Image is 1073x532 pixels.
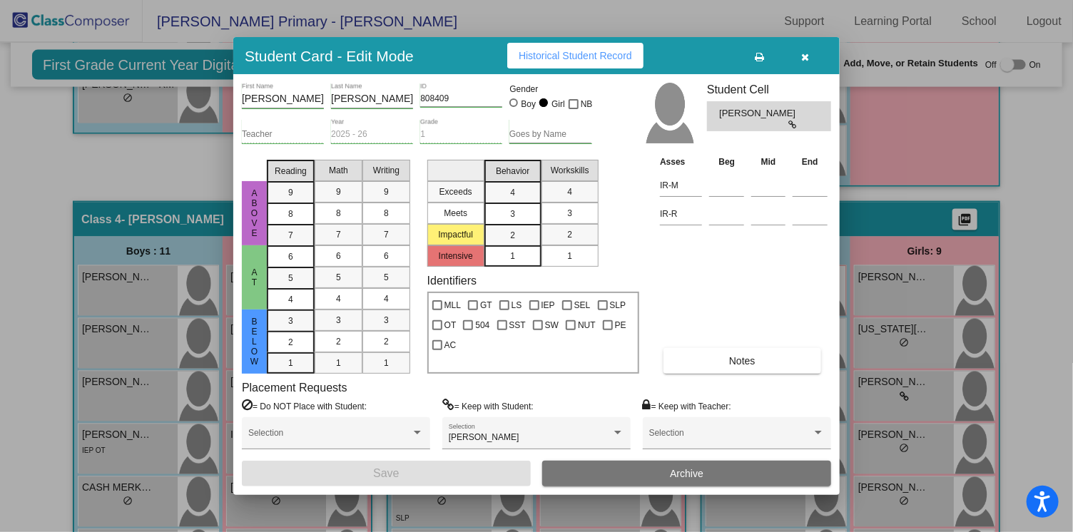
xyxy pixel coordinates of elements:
span: 6 [288,250,293,263]
span: 4 [510,186,515,199]
span: At [248,267,261,287]
span: 8 [384,207,389,220]
span: 504 [475,317,489,334]
span: 7 [288,229,293,242]
span: Archive [670,468,703,479]
span: SEL [574,297,591,314]
span: 4 [567,185,572,198]
span: IEP [541,297,555,314]
span: OT [444,317,457,334]
span: 9 [336,185,341,198]
span: 9 [288,186,293,199]
button: Save [242,461,531,486]
span: NB [581,96,593,113]
button: Notes [663,348,820,374]
span: 9 [384,185,389,198]
span: 4 [336,292,341,305]
span: 6 [384,250,389,262]
span: 1 [288,357,293,369]
label: Identifiers [427,274,477,287]
label: = Keep with Student: [442,399,534,413]
span: NUT [578,317,596,334]
input: grade [420,130,502,140]
span: 7 [336,228,341,241]
span: SST [509,317,526,334]
span: 2 [567,228,572,241]
span: 2 [384,335,389,348]
label: = Do NOT Place with Student: [242,399,367,413]
span: 5 [288,272,293,285]
span: 8 [288,208,293,220]
span: Reading [275,165,307,178]
span: 3 [567,207,572,220]
span: 5 [336,271,341,284]
span: Above [248,188,261,238]
span: 3 [336,314,341,327]
input: assessment [660,203,702,225]
span: 1 [384,357,389,369]
span: 4 [384,292,389,305]
span: 2 [288,336,293,349]
span: GT [480,297,492,314]
span: Writing [373,164,400,177]
span: 1 [336,357,341,369]
span: Behavior [496,165,529,178]
span: [PERSON_NAME] [719,106,798,121]
span: Below [248,317,261,367]
span: 3 [510,208,515,220]
span: 8 [336,207,341,220]
span: 3 [384,314,389,327]
button: Archive [542,461,831,486]
span: SW [545,317,559,334]
th: Beg [706,154,748,170]
span: 7 [384,228,389,241]
span: AC [444,337,457,354]
span: MLL [444,297,461,314]
span: Math [329,164,348,177]
input: goes by name [509,130,591,140]
span: 3 [288,314,293,327]
label: = Keep with Teacher: [643,399,731,413]
span: LS [512,297,522,314]
input: Enter ID [420,94,502,104]
span: Save [373,467,399,479]
input: assessment [660,175,702,196]
label: Placement Requests [242,381,347,394]
input: teacher [242,130,324,140]
th: Mid [748,154,789,170]
h3: Student Cell [707,83,831,96]
div: Boy [521,98,536,111]
th: Asses [656,154,706,170]
span: 2 [510,229,515,242]
mat-label: Gender [509,83,591,96]
span: 5 [384,271,389,284]
input: year [331,130,413,140]
h3: Student Card - Edit Mode [245,47,414,65]
span: 1 [567,250,572,262]
span: Workskills [551,164,589,177]
span: 4 [288,293,293,306]
span: SLP [610,297,626,314]
span: Notes [729,355,756,367]
th: End [789,154,831,170]
span: PE [615,317,626,334]
span: 6 [336,250,341,262]
span: [PERSON_NAME] [449,432,519,442]
span: Historical Student Record [519,50,632,61]
span: 2 [336,335,341,348]
div: Girl [551,98,565,111]
button: Historical Student Record [507,43,644,68]
span: 1 [510,250,515,262]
